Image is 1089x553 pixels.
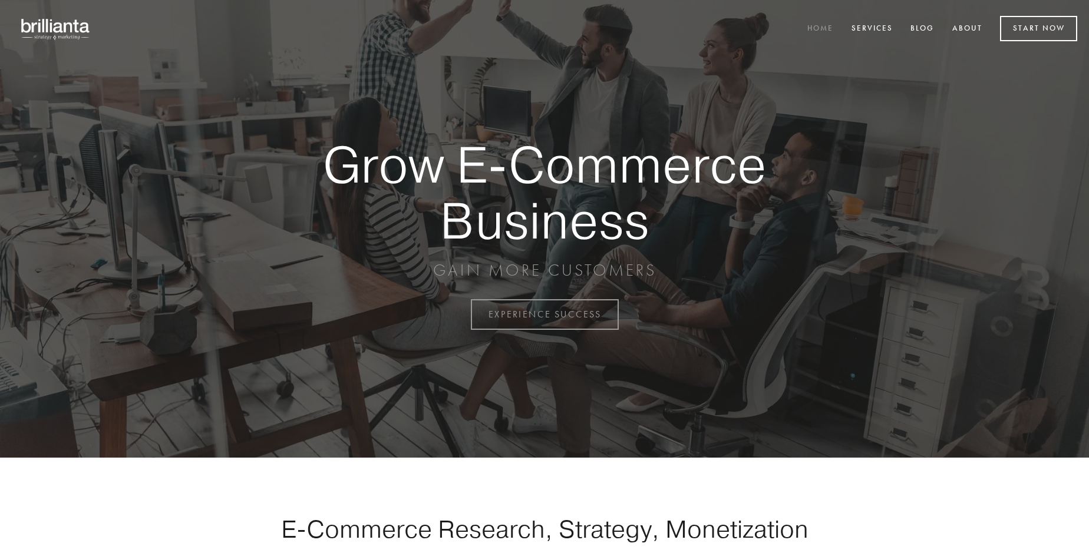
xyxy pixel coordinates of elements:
p: GAIN MORE CUSTOMERS [282,260,807,281]
a: Services [844,19,900,39]
h1: E-Commerce Research, Strategy, Monetization [244,514,845,544]
a: About [945,19,990,39]
a: EXPERIENCE SUCCESS [471,299,619,330]
img: brillianta - research, strategy, marketing [12,12,100,46]
a: Start Now [1000,16,1077,41]
a: Blog [903,19,942,39]
a: Home [800,19,841,39]
strong: Grow E-Commerce Business [282,137,807,248]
